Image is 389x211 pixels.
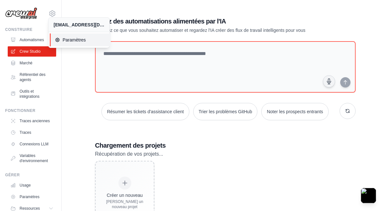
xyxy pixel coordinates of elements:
button: Cliquez pour exprimer votre idée d'automatisation [323,75,335,87]
a: Paramètres [8,192,56,202]
a: Paramètres [50,33,111,46]
button: Obtenez de nouvelles suggestions [340,103,356,119]
a: Automatismes [8,35,56,45]
font: [PERSON_NAME] un nouveau projet [106,199,143,209]
font: Paramètres [20,195,39,199]
font: Trier les problèmes GitHub [199,109,252,114]
a: Outils et intégrations [8,86,56,102]
font: Construire [5,27,32,32]
font: Récupération de vos projets... [95,151,163,157]
font: [EMAIL_ADDRESS][DOMAIN_NAME] [54,22,132,27]
font: Décrivez ce que vous souhaitez automatiser et regardez l'IA créer des flux de travail intelligent... [95,28,306,33]
div: Widget de chat [357,180,389,211]
font: Traces anciennes [20,119,50,123]
img: Logo [5,7,37,20]
a: Traces [8,127,56,138]
font: Automatismes [20,38,44,42]
a: Variables d'environnement [8,151,56,166]
a: Marché [8,58,56,68]
font: Chargement des projets [95,142,166,149]
font: Usage [20,183,31,188]
button: Trier les problèmes GitHub [193,103,258,120]
a: Crew Studio [8,46,56,57]
button: Noter les prospects entrants [261,103,328,120]
font: Crew Studio [20,49,40,54]
font: Connexions LLM [20,142,48,146]
iframe: Chat Widget [357,180,389,211]
font: Ressources [20,206,40,211]
font: Créez des automatisations alimentées par l'IA [95,18,226,25]
button: Résumer les tickets d'assistance client [101,103,189,120]
a: Connexions LLM [8,139,56,149]
a: Usage [8,180,56,190]
font: Fonctionner [5,108,36,113]
font: Traces [20,130,31,135]
font: Noter les prospects entrants [267,109,323,114]
font: Référentiel des agents [20,72,46,82]
font: Créer un nouveau [107,193,143,198]
font: Paramètres [63,37,86,42]
font: Outils et intégrations [20,89,39,99]
a: Traces anciennes [8,116,56,126]
font: Variables d'environnement [20,153,48,163]
font: Gérer [5,173,20,177]
font: Marché [20,61,32,65]
font: Résumer les tickets d'assistance client [107,109,184,114]
a: Référentiel des agents [8,69,56,85]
